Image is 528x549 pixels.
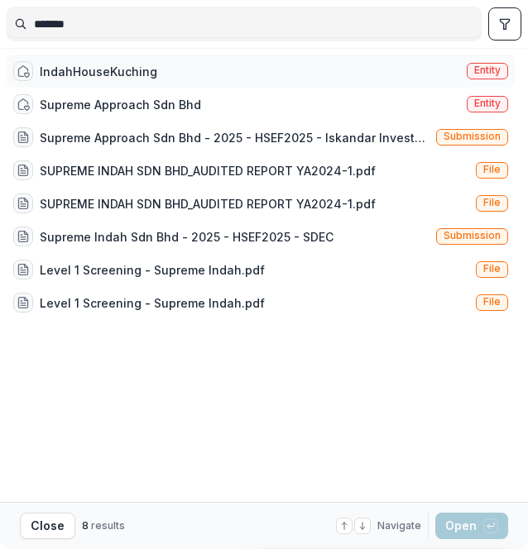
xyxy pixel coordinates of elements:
[40,195,376,212] div: SUPREME INDAH SDN BHD_AUDITED REPORT YA2024-1.pdf
[444,131,501,142] span: Submission
[435,513,508,539] button: Open
[20,513,75,539] button: Close
[40,228,334,246] div: Supreme Indah Sdn Bhd - 2025 - HSEF2025 - SDEC
[40,261,265,279] div: Level 1 Screening - Supreme Indah.pdf
[40,162,376,179] div: SUPREME INDAH SDN BHD_AUDITED REPORT YA2024-1.pdf
[40,129,430,146] div: Supreme Approach Sdn Bhd - 2025 - HSEF2025 - Iskandar Investment Berhad
[444,230,501,241] span: Submission
[488,7,521,41] button: toggle filters
[474,64,501,76] span: Entity
[40,294,265,312] div: Level 1 Screening - Supreme Indah.pdf
[40,63,157,80] div: IndahHouseKuching
[483,263,501,274] span: File
[82,519,89,532] span: 8
[40,96,201,113] div: Supreme Approach Sdn Bhd
[474,98,501,109] span: Entity
[377,518,421,533] span: Navigate
[91,519,125,532] span: results
[483,164,501,175] span: File
[483,296,501,308] span: File
[483,197,501,208] span: File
